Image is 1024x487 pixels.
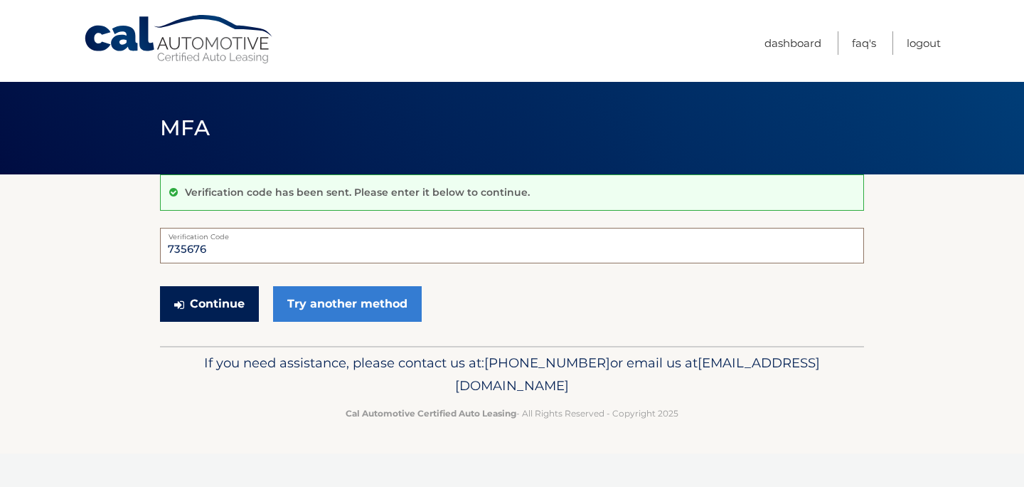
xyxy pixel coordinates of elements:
[185,186,530,199] p: Verification code has been sent. Please enter it below to continue.
[764,31,821,55] a: Dashboard
[455,355,820,394] span: [EMAIL_ADDRESS][DOMAIN_NAME]
[484,355,610,371] span: [PHONE_NUMBER]
[273,286,422,322] a: Try another method
[160,228,864,239] label: Verification Code
[160,286,259,322] button: Continue
[169,406,855,421] p: - All Rights Reserved - Copyright 2025
[83,14,275,65] a: Cal Automotive
[346,408,516,419] strong: Cal Automotive Certified Auto Leasing
[907,31,941,55] a: Logout
[160,115,210,141] span: MFA
[852,31,876,55] a: FAQ's
[160,228,864,263] input: Verification Code
[169,352,855,397] p: If you need assistance, please contact us at: or email us at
